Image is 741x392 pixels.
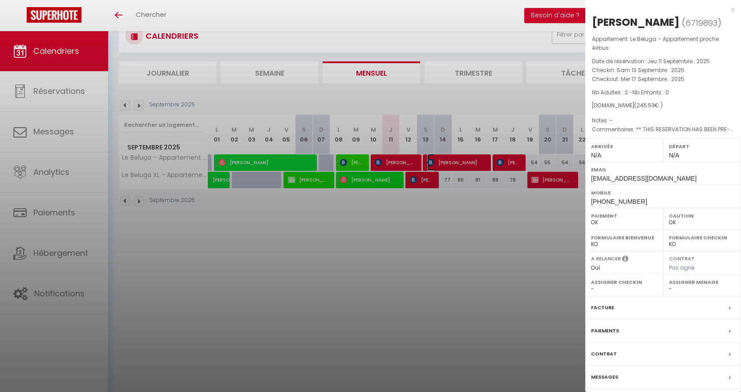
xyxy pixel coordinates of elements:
label: Messages [591,372,618,382]
label: Contrat [669,255,695,261]
p: Checkout : [592,75,734,84]
p: Appartement : [592,35,734,53]
label: A relancer [591,255,621,263]
label: Contrat [591,349,617,359]
label: Paiements [591,326,619,335]
label: Formulaire Bienvenue [591,233,657,242]
label: Email [591,165,735,174]
span: 6719893 [685,17,717,28]
label: Arrivée [591,142,657,151]
span: Mer 17 Septembre . 2025 [621,75,684,83]
label: Assigner Checkin [591,278,657,287]
label: Facture [591,303,614,312]
label: Caution [669,211,735,220]
span: N/A [669,152,679,159]
label: Formulaire Checkin [669,233,735,242]
span: ( ) [682,16,721,29]
span: Le Beluga – Appartement proche Airbus [592,35,719,52]
iframe: Chat [703,352,734,385]
span: Nb Adultes : 2 - [592,89,669,96]
p: Notes : [592,116,734,125]
span: 245.53 [636,101,655,109]
span: ( € ) [634,101,663,109]
span: - [610,117,613,124]
span: N/A [591,152,601,159]
label: Mobile [591,188,735,197]
p: Commentaires : [592,125,734,134]
span: Nb Enfants : 0 [632,89,669,96]
span: Jeu 11 Septembre . 2025 [647,57,710,65]
span: [PHONE_NUMBER] [591,198,647,205]
label: Assigner Menage [669,278,735,287]
i: Sélectionner OUI si vous souhaiter envoyer les séquences de messages post-checkout [622,255,628,265]
p: Checkin : [592,66,734,75]
label: Paiement [591,211,657,220]
span: [EMAIL_ADDRESS][DOMAIN_NAME] [591,175,696,182]
div: [DOMAIN_NAME] [592,101,734,110]
span: Pas signé [669,264,695,271]
div: x [585,4,734,15]
button: Ouvrir le widget de chat LiveChat [7,4,34,30]
span: Sam 13 Septembre . 2025 [617,66,684,74]
div: [PERSON_NAME] [592,15,680,29]
label: Départ [669,142,735,151]
p: Date de réservation : [592,57,734,66]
